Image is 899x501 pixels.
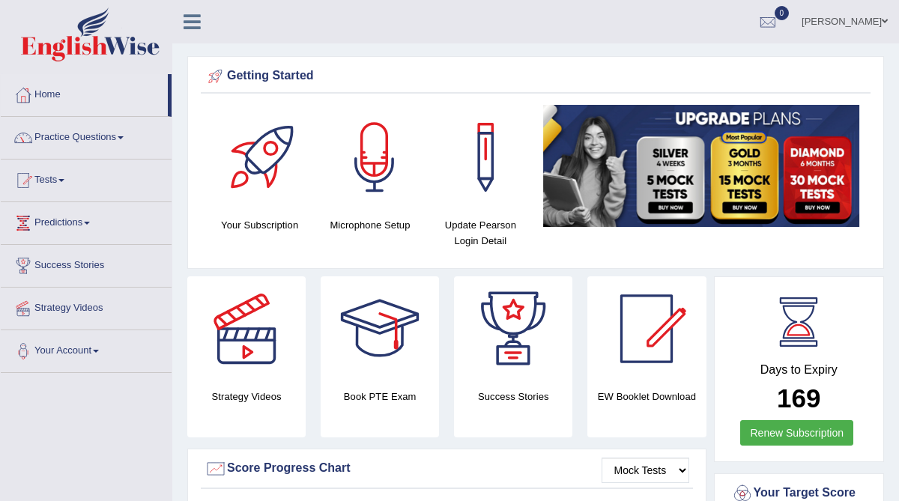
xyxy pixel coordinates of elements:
[1,288,172,325] a: Strategy Videos
[205,458,689,480] div: Score Progress Chart
[321,389,439,404] h4: Book PTE Exam
[775,6,790,20] span: 0
[322,217,417,233] h4: Microphone Setup
[1,160,172,197] a: Tests
[1,74,168,112] a: Home
[777,383,820,413] b: 169
[731,363,868,377] h4: Days to Expiry
[587,389,706,404] h4: EW Booklet Download
[740,420,853,446] a: Renew Subscription
[187,389,306,404] h4: Strategy Videos
[212,217,307,233] h4: Your Subscription
[1,330,172,368] a: Your Account
[543,105,859,227] img: small5.jpg
[1,117,172,154] a: Practice Questions
[433,217,528,249] h4: Update Pearson Login Detail
[1,202,172,240] a: Predictions
[454,389,572,404] h4: Success Stories
[1,245,172,282] a: Success Stories
[205,65,867,88] div: Getting Started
